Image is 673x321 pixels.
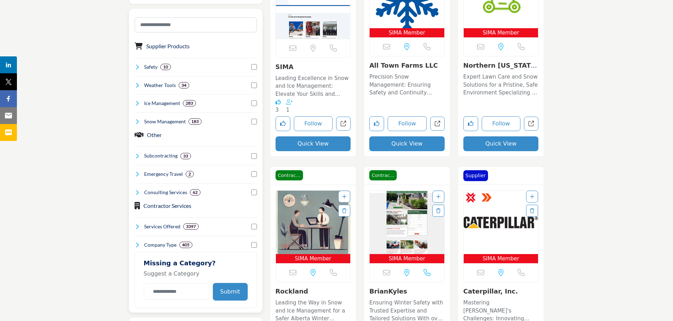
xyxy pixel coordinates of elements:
button: Submit [213,283,248,301]
span: SIMA Member [371,255,443,263]
a: Add To List [436,194,440,199]
h4: Emergency Travel: Emergency Travel refers to urgent travel arrangements made due to unforeseen ci... [144,171,183,178]
a: Open Listing in new tab [464,191,538,264]
input: Select Services Offered checkbox [251,224,257,229]
a: Northern [US_STATE] Lawn &... [463,62,538,77]
button: Like listing [276,116,290,131]
h4: Snow Management: Snow management involves the removal, relocation, and mitigation of snow accumul... [144,118,186,125]
button: Follow [482,116,521,131]
div: 10 Results For Safety [160,64,171,70]
img: Rockland [276,191,351,254]
a: Add To List [342,194,346,199]
div: 33 Results For Subcontracting [180,153,191,159]
span: SIMA Member [277,255,349,263]
img: BrianKyles [370,191,444,254]
input: Select Subcontracting checkbox [251,153,257,159]
b: 62 [193,190,198,195]
span: 3 [276,107,279,113]
span: SIMA Member [465,29,537,37]
span: SIMA Member [465,255,537,263]
div: 183 Results For Snow Management [189,118,202,125]
a: All Town Farms LLC [369,62,438,69]
button: Like listing [369,116,384,131]
p: Supplier [465,172,486,179]
b: 405 [182,242,190,247]
button: Like listing [463,116,478,131]
h3: Caterpillar, Inc. [463,288,539,295]
span: 1 [286,107,290,113]
input: Search Category [135,17,257,32]
input: Select Snow Management checkbox [251,119,257,124]
input: Select Emergency Travel checkbox [251,171,257,177]
b: 283 [186,101,193,106]
h4: Safety: Safety refers to the measures, practices, and protocols implemented to protect individual... [144,63,158,70]
a: BrianKyles [369,288,407,295]
b: 183 [191,119,199,124]
b: 2 [189,172,191,177]
a: Add To List [530,194,534,199]
div: 3397 Results For Services Offered [183,223,199,230]
button: Contractor Services [143,202,191,210]
b: 33 [183,154,188,159]
h3: Northern Iowa Lawn & Snow [463,62,539,69]
span: Suggest a Category [144,270,199,277]
input: Select Consulting Services checkbox [251,190,257,195]
p: Leading Excellence in Snow and Ice Management: Elevate Your Skills and Safety Standards! Operatin... [276,74,351,98]
button: Quick View [276,136,351,151]
img: Caterpillar, Inc. [464,191,538,254]
b: 10 [163,64,168,69]
h2: Missing a Category? [144,259,248,270]
span: SIMA Member [371,29,443,37]
h4: Subcontracting: Subcontracting involves outsourcing specific tasks or services to external partie... [144,152,178,159]
button: Quick View [369,136,445,151]
a: Open sima in new tab [336,117,351,131]
button: Follow [388,116,427,131]
h3: All Town Farms LLC [369,62,445,69]
input: Select Ice Management checkbox [251,100,257,106]
b: 3397 [186,224,196,229]
p: Expert Lawn Care and Snow Solutions for a Pristine, Safe Environment Specializing in snow and ice... [463,73,539,97]
input: Select Company Type checkbox [251,242,257,248]
h4: Services Offered: Services Offered refers to the specific products, assistance, or expertise a bu... [144,223,180,230]
b: 34 [181,83,186,88]
h4: Ice Management: Ice management involves the control, removal, and prevention of ice accumulation ... [144,100,180,107]
a: Open all-town-farms-llc2 in new tab [430,117,445,131]
button: Quick View [463,136,539,151]
button: Other [147,131,162,139]
img: CSP Certified Badge Icon [465,192,476,203]
h4: Weather Tools: Weather Tools refer to instruments, software, and technologies used to monitor, pr... [144,82,176,89]
a: Open Listing in new tab [370,191,444,264]
a: Expert Lawn Care and Snow Solutions for a Pristine, Safe Environment Specializing in snow and ice... [463,71,539,97]
button: Follow [294,116,333,131]
span: Contractor [276,170,303,181]
a: SIMA [276,63,294,70]
i: Likes [276,99,281,105]
div: 2 Results For Emergency Travel [186,171,194,177]
div: 34 Results For Weather Tools [179,82,189,88]
a: Leading Excellence in Snow and Ice Management: Elevate Your Skills and Safety Standards! Operatin... [276,73,351,98]
a: Open Listing in new tab [276,191,351,264]
button: Supplier Products [146,42,190,50]
a: Precision Snow Management: Ensuring Safety and Continuity Across Northeast [US_STATE] Located in ... [369,71,445,97]
h3: SIMA [276,63,351,71]
img: ASM Certified Badge Icon [481,192,492,203]
input: Select Weather Tools checkbox [251,82,257,88]
input: Category Name [144,283,209,300]
p: Precision Snow Management: Ensuring Safety and Continuity Across Northeast [US_STATE] Located in ... [369,73,445,97]
a: Open northern-iowa-lawn-snow in new tab [524,117,538,131]
h3: Rockland [276,288,351,295]
a: Rockland [276,288,308,295]
div: 62 Results For Consulting Services [190,189,200,196]
h3: BrianKyles [369,288,445,295]
a: Caterpillar, Inc. [463,288,518,295]
div: 283 Results For Ice Management [183,100,196,106]
div: Followers [286,99,294,114]
h4: Company Type: A Company Type refers to the legal structure of a business, such as sole proprietor... [144,241,177,248]
h4: Consulting Services: Consulting Services involve expert advice and guidance provided to organizat... [144,189,187,196]
input: Select Safety checkbox [251,64,257,70]
span: Contractor [369,170,397,181]
div: 405 Results For Company Type [179,242,192,248]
